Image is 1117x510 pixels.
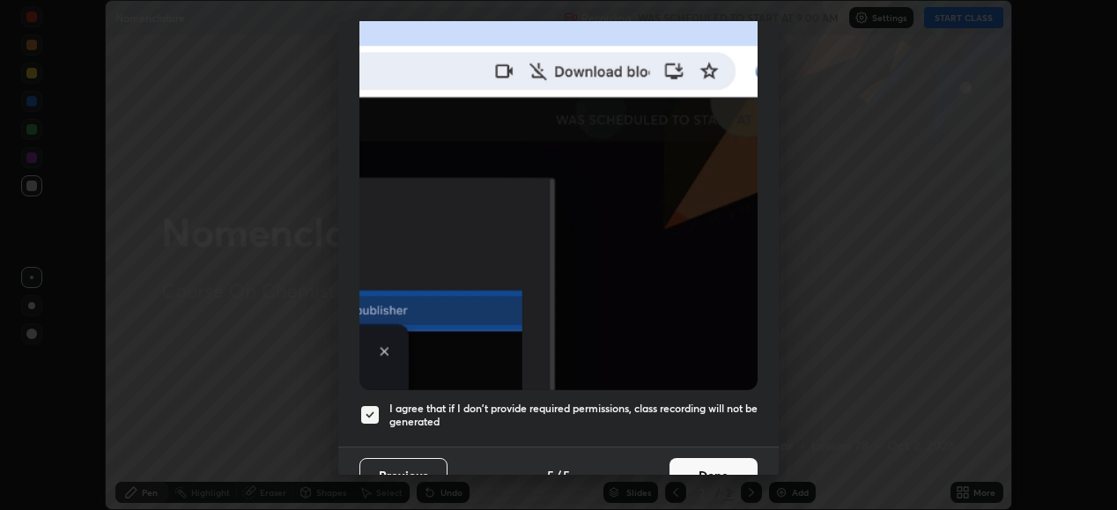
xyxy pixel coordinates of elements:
[359,458,448,493] button: Previous
[547,466,554,484] h4: 5
[563,466,570,484] h4: 5
[669,458,758,493] button: Done
[359,5,758,390] img: downloads-permission-blocked.gif
[556,466,561,484] h4: /
[389,402,758,429] h5: I agree that if I don't provide required permissions, class recording will not be generated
